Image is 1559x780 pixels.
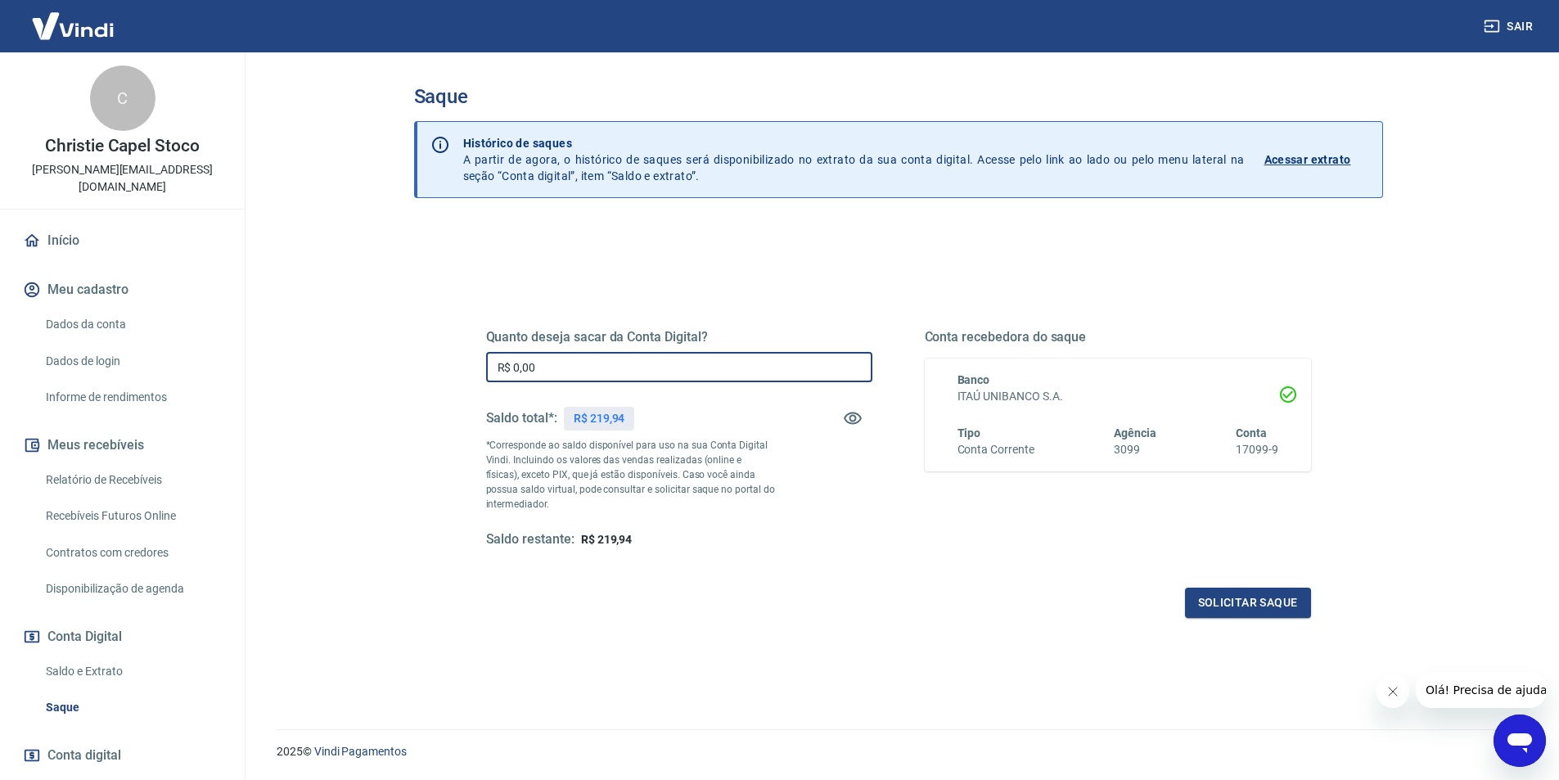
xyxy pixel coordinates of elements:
a: Contratos com credores [39,536,225,570]
a: Informe de rendimentos [39,381,225,414]
p: R$ 219,94 [574,410,625,427]
h5: Quanto deseja sacar da Conta Digital? [486,329,872,345]
p: 2025 © [277,743,1520,760]
h5: Saldo total*: [486,410,557,426]
a: Disponibilização de agenda [39,572,225,606]
a: Recebíveis Futuros Online [39,499,225,533]
a: Vindi Pagamentos [314,745,407,758]
button: Meus recebíveis [20,427,225,463]
a: Relatório de Recebíveis [39,463,225,497]
a: Saque [39,691,225,724]
div: C [90,65,155,131]
a: Conta digital [20,737,225,773]
p: [PERSON_NAME][EMAIL_ADDRESS][DOMAIN_NAME] [13,161,232,196]
iframe: Botão para abrir a janela de mensagens [1494,715,1546,767]
img: Vindi [20,1,126,51]
a: Dados da conta [39,308,225,341]
p: A partir de agora, o histórico de saques será disponibilizado no extrato da sua conta digital. Ac... [463,135,1245,184]
p: Histórico de saques [463,135,1245,151]
h6: 3099 [1114,441,1156,458]
button: Meu cadastro [20,272,225,308]
button: Solicitar saque [1185,588,1311,618]
span: Banco [957,373,990,386]
span: R$ 219,94 [581,533,633,546]
a: Acessar extrato [1264,135,1369,184]
span: Agência [1114,426,1156,440]
h3: Saque [414,85,1383,108]
iframe: Fechar mensagem [1377,675,1409,708]
span: Conta digital [47,744,121,767]
p: *Corresponde ao saldo disponível para uso na sua Conta Digital Vindi. Incluindo os valores das ve... [486,438,776,512]
span: Conta [1236,426,1267,440]
a: Dados de login [39,345,225,378]
p: Christie Capel Stoco [45,138,200,155]
span: Olá! Precisa de ajuda? [10,11,137,25]
button: Sair [1480,11,1539,42]
h6: 17099-9 [1236,441,1278,458]
h6: ITAÚ UNIBANCO S.A. [957,388,1278,405]
h5: Saldo restante: [486,531,574,548]
a: Saldo e Extrato [39,655,225,688]
a: Início [20,223,225,259]
span: Tipo [957,426,981,440]
iframe: Mensagem da empresa [1416,672,1546,708]
button: Conta Digital [20,619,225,655]
h6: Conta Corrente [957,441,1034,458]
h5: Conta recebedora do saque [925,329,1311,345]
p: Acessar extrato [1264,151,1351,168]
